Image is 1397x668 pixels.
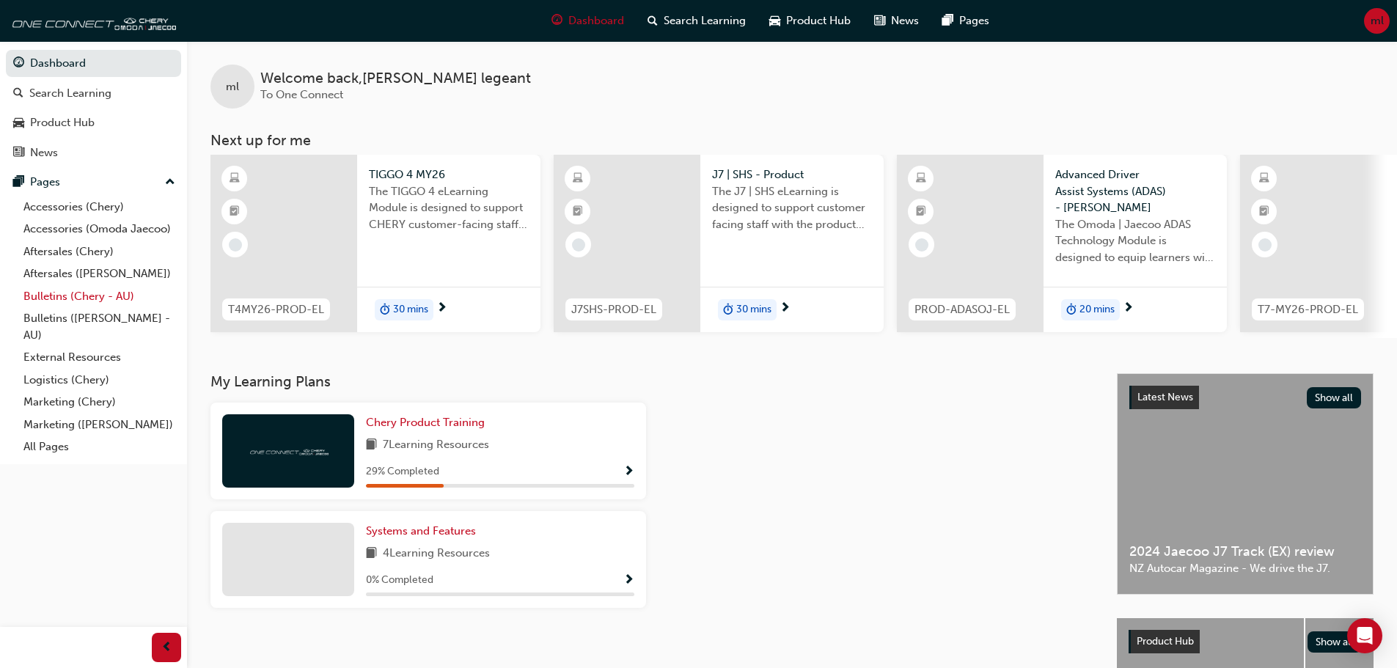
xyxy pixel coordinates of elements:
span: 30 mins [393,301,428,318]
span: search-icon [648,12,658,30]
span: next-icon [436,302,447,315]
button: Show Progress [623,571,634,590]
span: Product Hub [786,12,851,29]
span: 0 % Completed [366,572,433,589]
a: Product HubShow all [1129,630,1362,653]
span: Latest News [1137,391,1193,403]
span: news-icon [13,147,24,160]
h3: Next up for me [187,132,1397,149]
span: booktick-icon [1259,202,1269,221]
span: 30 mins [736,301,771,318]
a: Product Hub [6,109,181,136]
span: pages-icon [13,176,24,189]
a: Search Learning [6,80,181,107]
span: learningResourceType_ELEARNING-icon [1259,169,1269,188]
img: oneconnect [7,6,176,35]
a: Latest NewsShow all [1129,386,1361,409]
span: The J7 | SHS eLearning is designed to support customer facing staff with the product and sales in... [712,183,872,233]
a: Bulletins ([PERSON_NAME] - AU) [18,307,181,346]
a: T4MY26-PROD-ELTIGGO 4 MY26The TIGGO 4 eLearning Module is designed to support CHERY customer-faci... [210,155,540,332]
div: Product Hub [30,114,95,131]
a: All Pages [18,436,181,458]
div: News [30,144,58,161]
span: learningResourceType_ELEARNING-icon [573,169,583,188]
span: duration-icon [380,301,390,320]
span: news-icon [874,12,885,30]
span: duration-icon [723,301,733,320]
span: book-icon [366,436,377,455]
span: The Omoda | Jaecoo ADAS Technology Module is designed to equip learners with essential knowledge ... [1055,216,1215,266]
span: prev-icon [161,639,172,657]
a: car-iconProduct Hub [758,6,862,36]
span: booktick-icon [230,202,240,221]
a: search-iconSearch Learning [636,6,758,36]
span: book-icon [366,545,377,563]
span: J7SHS-PROD-EL [571,301,656,318]
span: To One Connect [260,88,343,101]
span: duration-icon [1066,301,1077,320]
span: NZ Autocar Magazine - We drive the J7. [1129,560,1361,577]
span: Show Progress [623,466,634,479]
button: Pages [6,169,181,196]
a: Systems and Features [366,523,482,540]
span: 29 % Completed [366,463,439,480]
a: News [6,139,181,166]
a: Marketing (Chery) [18,391,181,414]
button: Show Progress [623,463,634,481]
a: Accessories (Omoda Jaecoo) [18,218,181,241]
span: next-icon [780,302,791,315]
a: guage-iconDashboard [540,6,636,36]
span: Show Progress [623,574,634,587]
span: car-icon [13,117,24,130]
span: 2024 Jaecoo J7 Track (EX) review [1129,543,1361,560]
span: Search Learning [664,12,746,29]
span: 4 Learning Resources [383,545,490,563]
button: Show all [1307,387,1362,408]
span: booktick-icon [573,202,583,221]
span: Dashboard [568,12,624,29]
span: ml [226,78,239,95]
a: pages-iconPages [931,6,1001,36]
div: Open Intercom Messenger [1347,618,1382,653]
a: Aftersales ([PERSON_NAME]) [18,263,181,285]
span: learningResourceType_ELEARNING-icon [916,169,926,188]
span: Systems and Features [366,524,476,537]
h3: My Learning Plans [210,373,1093,390]
span: booktick-icon [916,202,926,221]
span: pages-icon [942,12,953,30]
span: TIGGO 4 MY26 [369,166,529,183]
span: learningRecordVerb_NONE-icon [229,238,242,252]
a: news-iconNews [862,6,931,36]
span: News [891,12,919,29]
div: Pages [30,174,60,191]
a: External Resources [18,346,181,369]
span: guage-icon [13,57,24,70]
span: up-icon [165,173,175,192]
span: Chery Product Training [366,416,485,429]
a: Marketing ([PERSON_NAME]) [18,414,181,436]
span: 7 Learning Resources [383,436,489,455]
a: PROD-ADASOJ-ELAdvanced Driver Assist Systems (ADAS) - [PERSON_NAME]The Omoda | Jaecoo ADAS Techno... [897,155,1227,332]
span: T7-MY26-PROD-EL [1258,301,1358,318]
span: learningRecordVerb_NONE-icon [915,238,928,252]
span: PROD-ADASOJ-EL [914,301,1010,318]
button: DashboardSearch LearningProduct HubNews [6,47,181,169]
span: 20 mins [1079,301,1115,318]
span: learningRecordVerb_NONE-icon [572,238,585,252]
span: learningRecordVerb_NONE-icon [1258,238,1272,252]
span: guage-icon [551,12,562,30]
div: Search Learning [29,85,111,102]
span: T4MY26-PROD-EL [228,301,324,318]
span: Product Hub [1137,635,1194,647]
span: Advanced Driver Assist Systems (ADAS) - [PERSON_NAME] [1055,166,1215,216]
span: J7 | SHS - Product [712,166,872,183]
span: ml [1371,12,1384,29]
span: Welcome back , [PERSON_NAME] legeant [260,70,531,87]
img: oneconnect [248,444,329,458]
a: Bulletins (Chery - AU) [18,285,181,308]
a: Aftersales (Chery) [18,241,181,263]
button: Show all [1308,631,1363,653]
button: ml [1364,8,1390,34]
